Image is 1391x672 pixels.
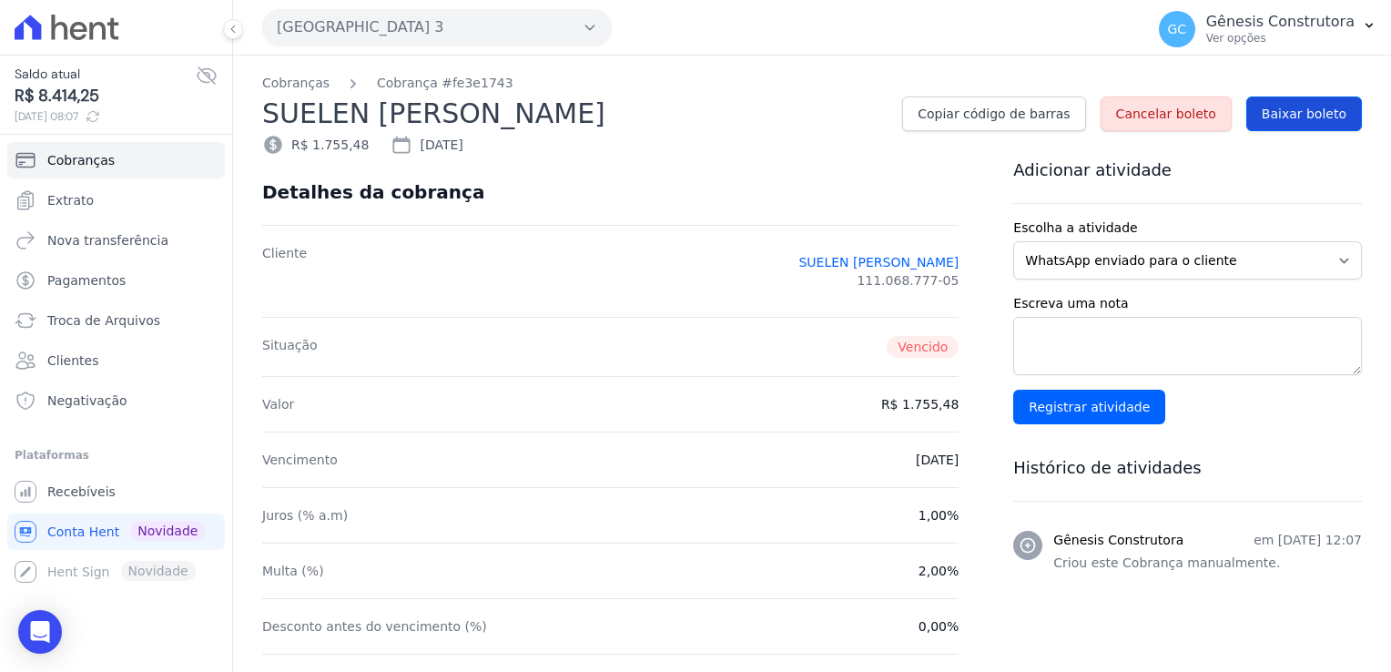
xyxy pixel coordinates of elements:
[47,523,119,541] span: Conta Hent
[47,151,115,169] span: Cobranças
[262,562,324,580] dt: Multa (%)
[7,514,225,550] a: Conta Hent Novidade
[1053,554,1362,573] p: Criou este Cobrança manualmente.
[130,521,205,541] span: Novidade
[887,336,959,358] span: Vencido
[857,271,959,290] span: 111.068.777-05
[916,451,959,469] dd: [DATE]
[1053,531,1183,550] h3: Gênesis Construtora
[1013,294,1362,313] label: Escreva uma nota
[7,182,225,219] a: Extrato
[262,506,348,524] dt: Juros (% a.m)
[1116,105,1216,123] span: Cancelar boleto
[262,451,338,469] dt: Vencimento
[47,483,116,501] span: Recebíveis
[919,506,959,524] dd: 1,00%
[47,231,168,249] span: Nova transferência
[262,134,369,156] div: R$ 1.755,48
[47,351,98,370] span: Clientes
[7,222,225,259] a: Nova transferência
[262,181,484,203] div: Detalhes da cobrança
[1206,13,1355,31] p: Gênesis Construtora
[18,610,62,654] div: Open Intercom Messenger
[919,562,959,580] dd: 2,00%
[918,105,1070,123] span: Copiar código de barras
[1013,159,1362,181] h3: Adicionar atividade
[262,74,330,93] a: Cobranças
[798,253,959,271] a: SUELEN [PERSON_NAME]
[1246,97,1362,131] a: Baixar boleto
[881,395,959,413] dd: R$ 1.755,48
[262,9,612,46] button: [GEOGRAPHIC_DATA] 3
[262,336,318,358] dt: Situação
[1013,457,1362,479] h3: Histórico de atividades
[1144,4,1391,55] button: GC Gênesis Construtora Ver opções
[15,444,218,466] div: Plataformas
[902,97,1085,131] a: Copiar código de barras
[1167,23,1186,36] span: GC
[47,392,127,410] span: Negativação
[7,262,225,299] a: Pagamentos
[1013,390,1165,424] input: Registrar atividade
[1206,31,1355,46] p: Ver opções
[1013,219,1362,238] label: Escolha a atividade
[1101,97,1232,131] a: Cancelar boleto
[919,617,959,636] dd: 0,00%
[47,191,94,209] span: Extrato
[262,617,487,636] dt: Desconto antes do vencimento (%)
[7,473,225,510] a: Recebíveis
[15,84,196,108] span: R$ 8.414,25
[47,271,126,290] span: Pagamentos
[262,93,888,134] h2: SUELEN [PERSON_NAME]
[7,342,225,379] a: Clientes
[391,134,462,156] div: [DATE]
[262,244,307,299] dt: Cliente
[7,382,225,419] a: Negativação
[15,108,196,125] span: [DATE] 08:07
[7,302,225,339] a: Troca de Arquivos
[262,395,294,413] dt: Valor
[1254,531,1362,550] p: em [DATE] 12:07
[377,74,513,93] a: Cobrança #fe3e1743
[1262,105,1346,123] span: Baixar boleto
[15,142,218,590] nav: Sidebar
[262,74,1362,93] nav: Breadcrumb
[7,142,225,178] a: Cobranças
[15,65,196,84] span: Saldo atual
[47,311,160,330] span: Troca de Arquivos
